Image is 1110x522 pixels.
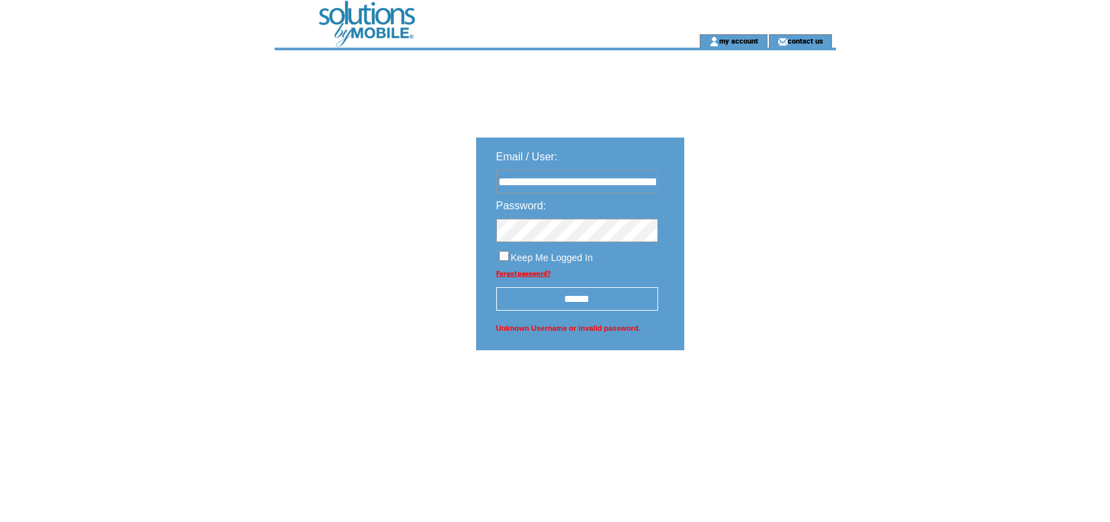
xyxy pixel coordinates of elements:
[496,151,558,162] span: Email / User:
[709,36,719,47] img: account_icon.gif
[723,384,790,401] img: transparent.png
[496,200,547,211] span: Password:
[788,36,823,45] a: contact us
[496,270,551,277] a: Forgot password?
[719,36,758,45] a: my account
[778,36,788,47] img: contact_us_icon.gif
[511,252,593,263] span: Keep Me Logged In
[496,321,658,335] span: Unknown Username or invalid password.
